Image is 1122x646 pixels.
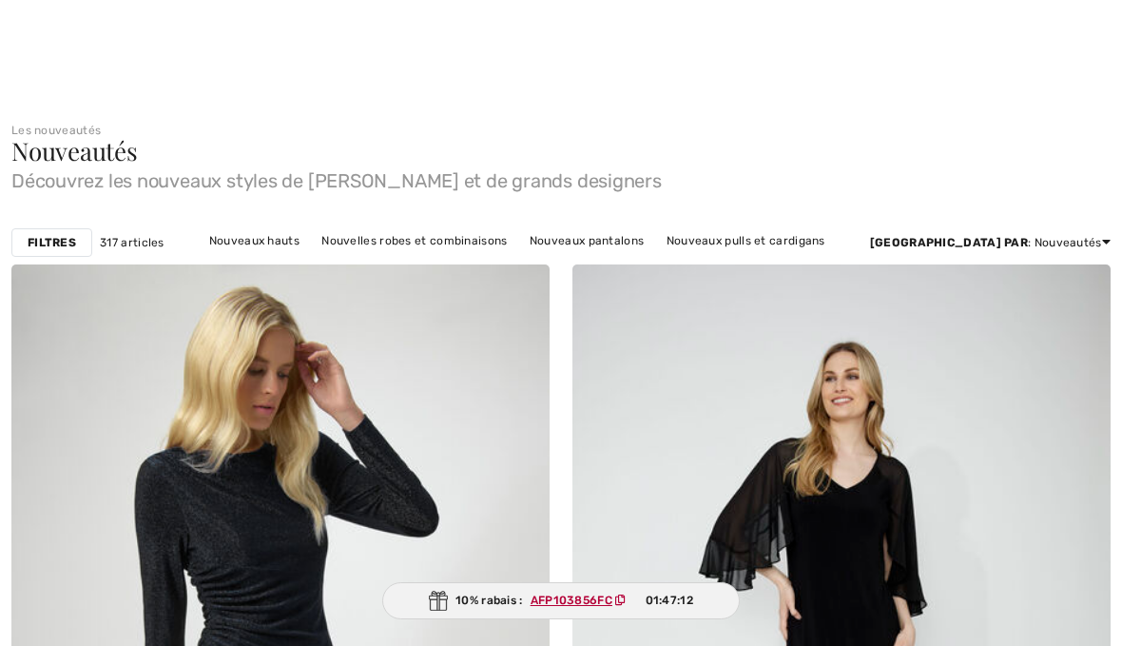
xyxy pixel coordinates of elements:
[312,228,516,253] a: Nouvelles robes et combinaisons
[429,591,448,611] img: Gift.svg
[271,253,445,278] a: Nouvelles vestes et blazers
[200,228,309,253] a: Nouveaux hauts
[870,234,1111,251] div: : Nouveautés
[382,582,740,619] div: 10% rabais :
[558,253,763,278] a: Nouveaux vêtements d'extérieur
[11,124,101,137] a: Les nouveautés
[657,228,835,253] a: Nouveaux pulls et cardigans
[646,592,693,609] span: 01:47:12
[870,236,1028,249] strong: [GEOGRAPHIC_DATA] par
[11,134,138,167] span: Nouveautés
[531,594,612,607] ins: AFP103856FC
[520,228,653,253] a: Nouveaux pantalons
[28,234,76,251] strong: Filtres
[100,234,164,251] span: 317 articles
[449,253,556,278] a: Nouvelles jupes
[11,164,1111,190] span: Découvrez les nouveaux styles de [PERSON_NAME] et de grands designers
